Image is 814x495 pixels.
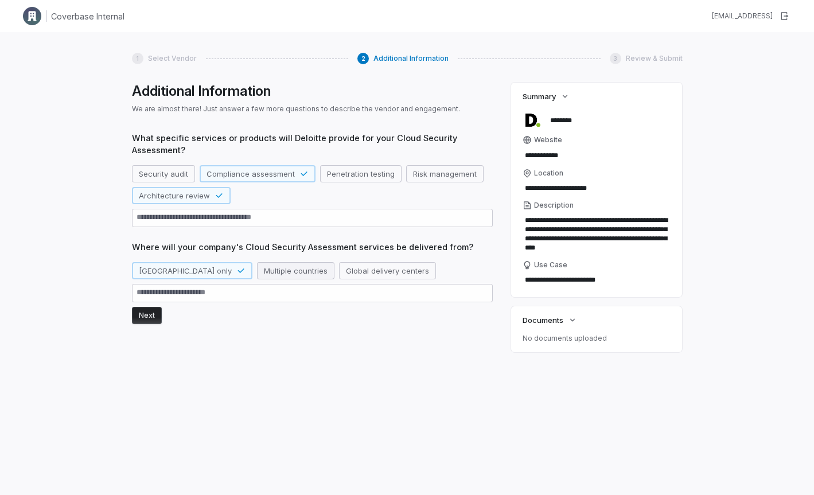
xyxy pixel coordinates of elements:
[257,262,334,279] button: Multiple countries
[132,104,493,114] p: We are almost there! Just answer a few more questions to describe the vendor and engagement.
[132,241,493,253] span: Where will your company's Cloud Security Assessment services be delivered from?
[534,260,567,270] span: Use Case
[373,54,449,63] span: Additional Information
[132,187,231,204] button: Architecture review
[51,10,124,22] h1: Coverbase Internal
[406,165,484,182] button: Risk management
[523,272,671,288] textarea: Use Case
[200,165,316,182] button: Compliance assessment
[523,212,671,256] textarea: Description
[610,53,621,64] div: 3
[523,147,652,163] input: Website
[534,135,562,145] span: Website
[523,315,563,325] span: Documents
[132,132,493,156] span: What specific services or products will Deloitte provide for your Cloud Security Assessment?
[523,334,671,343] p: No documents uploaded
[132,262,252,279] button: [GEOGRAPHIC_DATA] only
[523,91,556,102] span: Summary
[23,7,41,25] img: Clerk Logo
[534,169,563,178] span: Location
[132,165,195,182] button: Security audit
[626,54,683,63] span: Review & Submit
[132,307,162,324] button: Next
[357,53,369,64] div: 2
[519,310,581,330] button: Documents
[320,165,402,182] button: Penetration testing
[132,83,493,100] h1: Additional Information
[148,54,197,63] span: Select Vendor
[519,86,573,107] button: Summary
[534,201,574,210] span: Description
[712,11,773,21] div: [EMAIL_ADDRESS]
[132,53,143,64] div: 1
[523,180,671,196] input: Location
[339,262,436,279] button: Global delivery centers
